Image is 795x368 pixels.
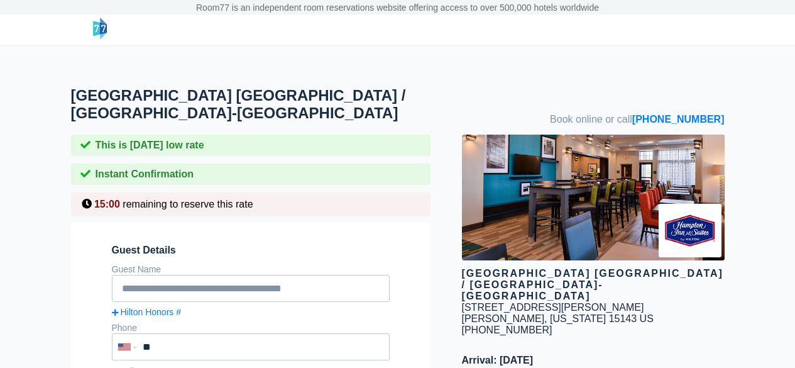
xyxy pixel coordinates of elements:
[609,313,637,324] span: 15143
[462,135,725,260] img: hotel image
[462,313,547,324] span: [PERSON_NAME],
[93,18,107,40] img: logo-header-small.png
[123,199,253,209] span: remaining to reserve this rate
[659,204,721,257] img: Brand logo for Hampton Inn Pittsburgh / Wexford-Sewickley
[71,87,462,122] h1: [GEOGRAPHIC_DATA] [GEOGRAPHIC_DATA] / [GEOGRAPHIC_DATA]-[GEOGRAPHIC_DATA]
[112,264,162,274] label: Guest Name
[632,114,725,125] a: [PHONE_NUMBER]
[71,164,430,185] div: Instant Confirmation
[462,268,725,302] div: [GEOGRAPHIC_DATA] [GEOGRAPHIC_DATA] / [GEOGRAPHIC_DATA]-[GEOGRAPHIC_DATA]
[462,355,725,366] span: Arrival: [DATE]
[462,325,725,336] div: [PHONE_NUMBER]
[550,313,606,324] span: [US_STATE]
[112,323,137,333] label: Phone
[112,307,390,317] a: Hilton Honors #
[113,335,140,359] div: United States: +1
[640,313,654,324] span: US
[462,302,644,313] div: [STREET_ADDRESS][PERSON_NAME]
[112,245,390,256] span: Guest Details
[71,135,430,156] div: This is [DATE] low rate
[94,199,120,209] span: 15:00
[550,114,724,125] span: Book online or call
